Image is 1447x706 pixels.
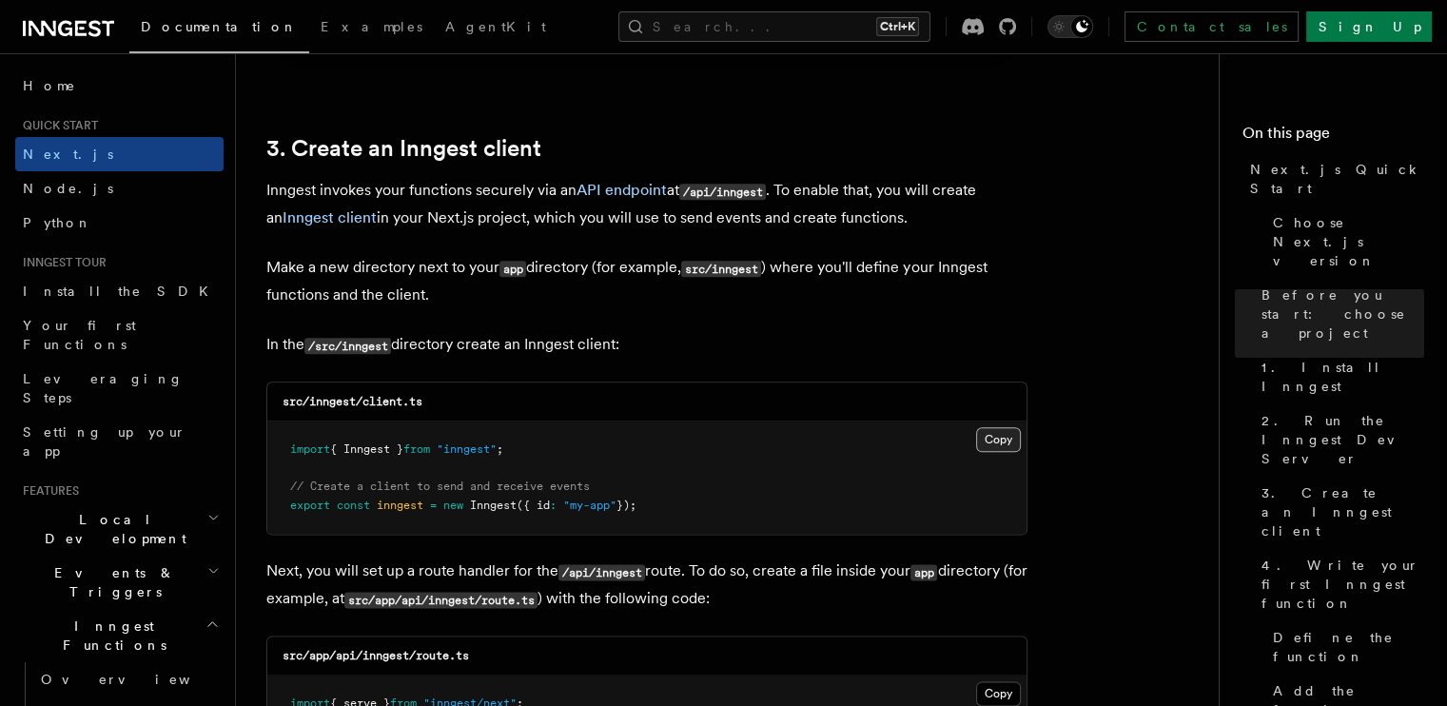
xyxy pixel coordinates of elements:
a: 1. Install Inngest [1254,350,1424,403]
span: Next.js [23,147,113,162]
a: Your first Functions [15,308,224,362]
span: Quick start [15,118,98,133]
a: Inngest client [283,208,377,226]
span: Documentation [141,19,298,34]
span: "my-app" [563,499,616,512]
a: 3. Create an Inngest client [266,135,541,162]
code: app [499,261,526,277]
a: Documentation [129,6,309,53]
a: Contact sales [1124,11,1299,42]
button: Toggle dark mode [1047,15,1093,38]
span: Inngest [470,499,517,512]
span: Local Development [15,510,207,548]
span: 4. Write your first Inngest function [1261,556,1424,613]
a: Python [15,206,224,240]
p: In the directory create an Inngest client: [266,331,1027,359]
a: Define the function [1265,620,1424,674]
code: /src/inngest [304,338,391,354]
code: /api/inngest [558,564,645,580]
span: const [337,499,370,512]
a: Home [15,69,224,103]
a: 3. Create an Inngest client [1254,476,1424,548]
span: import [290,442,330,456]
span: Home [23,76,76,95]
button: Local Development [15,502,224,556]
span: 1. Install Inngest [1261,358,1424,396]
span: Examples [321,19,422,34]
span: Features [15,483,79,499]
a: Next.js Quick Start [1242,152,1424,206]
a: API endpoint [577,181,667,199]
a: 4. Write your first Inngest function [1254,548,1424,620]
span: Next.js Quick Start [1250,160,1424,198]
span: Before you start: choose a project [1261,285,1424,343]
span: Node.js [23,181,113,196]
a: AgentKit [434,6,557,51]
span: Install the SDK [23,284,220,299]
span: { Inngest } [330,442,403,456]
p: Make a new directory next to your directory (for example, ) where you'll define your Inngest func... [266,254,1027,308]
a: Node.js [15,171,224,206]
span: from [403,442,430,456]
code: src/inngest [681,261,761,277]
button: Events & Triggers [15,556,224,609]
code: /api/inngest [679,184,766,200]
span: Define the function [1273,628,1424,666]
span: Leveraging Steps [23,371,184,405]
span: Choose Next.js version [1273,213,1424,270]
code: src/app/api/inngest/route.ts [344,592,538,608]
span: AgentKit [445,19,546,34]
a: 2. Run the Inngest Dev Server [1254,403,1424,476]
code: src/app/api/inngest/route.ts [283,649,469,662]
span: : [550,499,557,512]
span: Events & Triggers [15,563,207,601]
a: Setting up your app [15,415,224,468]
span: inngest [377,499,423,512]
button: Copy [976,427,1021,452]
button: Search...Ctrl+K [618,11,930,42]
p: Inngest invokes your functions securely via an at . To enable that, you will create an in your Ne... [266,177,1027,231]
kbd: Ctrl+K [876,17,919,36]
span: "inngest" [437,442,497,456]
span: Overview [41,672,237,687]
span: // Create a client to send and receive events [290,480,590,493]
a: Overview [33,662,224,696]
a: Leveraging Steps [15,362,224,415]
a: Choose Next.js version [1265,206,1424,278]
button: Inngest Functions [15,609,224,662]
code: src/inngest/client.ts [283,395,422,408]
span: Inngest Functions [15,617,205,655]
p: Next, you will set up a route handler for the route. To do so, create a file inside your director... [266,558,1027,613]
span: Your first Functions [23,318,136,352]
h4: On this page [1242,122,1424,152]
button: Copy [976,681,1021,706]
span: 2. Run the Inngest Dev Server [1261,411,1424,468]
span: ({ id [517,499,550,512]
span: new [443,499,463,512]
span: export [290,499,330,512]
span: }); [616,499,636,512]
a: Install the SDK [15,274,224,308]
a: Sign Up [1306,11,1432,42]
span: = [430,499,437,512]
span: Setting up your app [23,424,186,459]
a: Next.js [15,137,224,171]
a: Before you start: choose a project [1254,278,1424,350]
span: Inngest tour [15,255,107,270]
a: Examples [309,6,434,51]
span: 3. Create an Inngest client [1261,483,1424,540]
span: ; [497,442,503,456]
span: Python [23,215,92,230]
code: app [910,564,937,580]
